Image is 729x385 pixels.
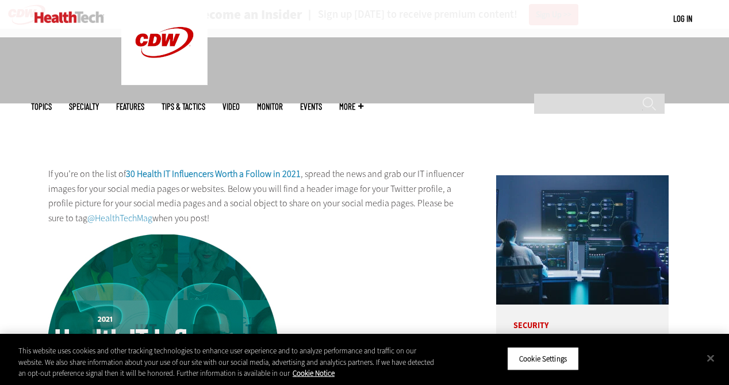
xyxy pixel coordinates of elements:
span: Topics [31,102,52,111]
a: Log in [673,13,692,24]
a: CDW [121,76,208,88]
p: If you’re on the list of , spread the news and grab our IT influencer images for your social medi... [48,167,466,225]
div: User menu [673,13,692,25]
strong: 30 Health IT Influencers Worth a Follow in 202 [126,168,296,180]
a: @HealthTechMag [87,212,152,224]
a: Tips & Tactics [162,102,205,111]
span: More [339,102,363,111]
img: security team in high-tech computer room [496,175,669,305]
b: 1 [296,168,301,180]
a: MonITor [257,102,283,111]
a: 30 Health IT Influencers Worth a Follow in 2021 [126,168,301,180]
a: Video [222,102,240,111]
a: Features [116,102,144,111]
a: More information about your privacy [293,368,335,378]
p: Security [496,305,669,330]
img: Home [34,11,104,23]
button: Close [698,345,723,371]
a: Events [300,102,322,111]
span: Specialty [69,102,99,111]
button: Cookie Settings [507,346,579,371]
div: This website uses cookies and other tracking technologies to enhance user experience and to analy... [18,345,438,379]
